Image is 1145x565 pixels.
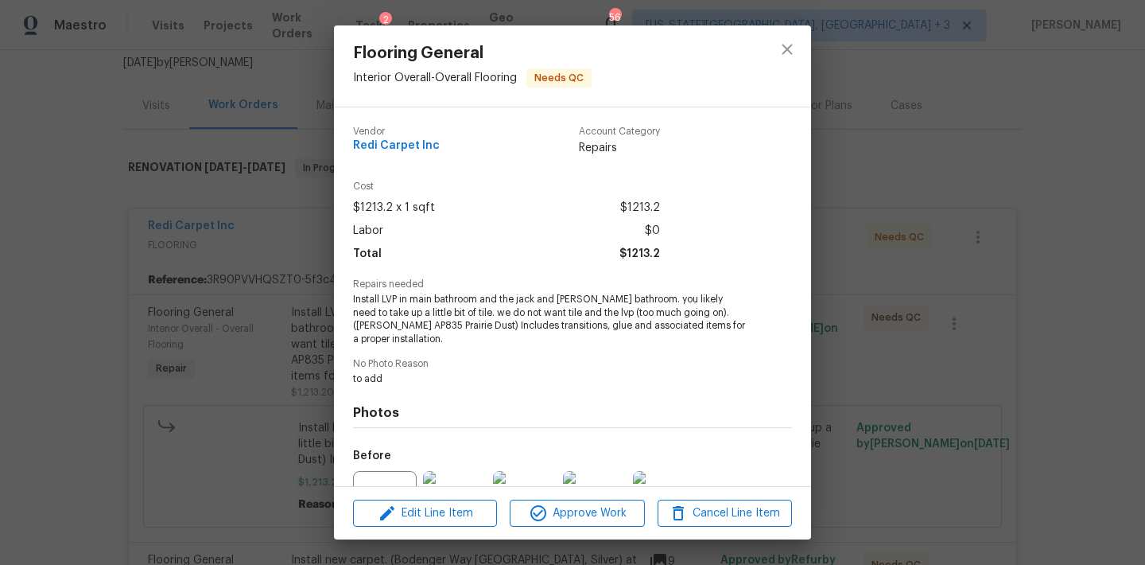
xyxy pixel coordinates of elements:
[645,220,660,243] span: $0
[619,243,660,266] span: $1213.2
[353,127,440,137] span: Vendor
[620,197,660,220] span: $1213.2
[579,127,660,137] span: Account Category
[609,10,620,25] div: 56
[353,243,382,266] span: Total
[353,45,592,62] span: Flooring General
[662,504,787,524] span: Cancel Line Item
[353,450,391,462] h5: Before
[379,12,392,28] div: 2
[353,279,792,290] span: Repairs needed
[353,220,383,243] span: Labor
[353,293,748,346] span: Install LVP in main bathroom and the jack and [PERSON_NAME] bathroom. you likely need to take up ...
[353,72,517,84] span: Interior Overall - Overall Flooring
[353,405,792,421] h4: Photos
[658,500,792,528] button: Cancel Line Item
[514,504,639,524] span: Approve Work
[353,372,748,386] span: to add
[353,500,497,528] button: Edit Line Item
[353,181,660,192] span: Cost
[768,30,806,68] button: close
[353,197,435,220] span: $1213.2 x 1 sqft
[358,504,492,524] span: Edit Line Item
[353,140,440,152] span: Redi Carpet Inc
[510,500,644,528] button: Approve Work
[579,140,660,156] span: Repairs
[528,70,590,86] span: Needs QC
[353,359,792,369] span: No Photo Reason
